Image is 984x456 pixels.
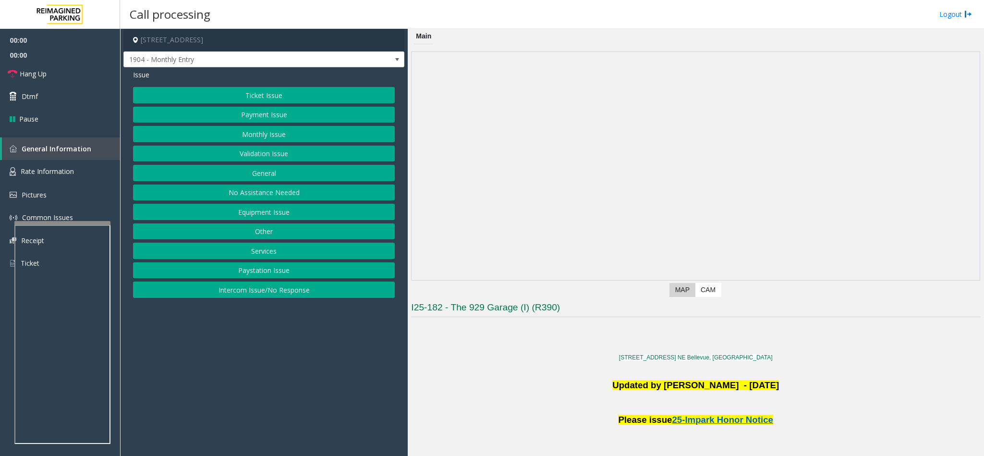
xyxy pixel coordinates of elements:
img: 'icon' [10,237,16,244]
span: Pictures [22,190,47,199]
span: Dtmf [22,91,38,101]
img: 'icon' [10,192,17,198]
button: Validation Issue [133,146,395,162]
button: Monthly Issue [133,126,395,142]
img: 'icon' [10,167,16,176]
img: 'icon' [10,214,17,222]
span: Common Issues [22,213,73,222]
a: Logout [939,9,972,19]
button: Payment Issue [133,107,395,123]
button: Ticket Issue [133,87,395,103]
b: Updated by [PERSON_NAME] - [DATE] [612,380,779,390]
h3: I25-182 - The 929 Garage (I) (R390) [411,301,980,317]
h3: Call processing [125,2,215,26]
span: Issue [133,70,149,80]
button: No Assistance Needed [133,185,395,201]
span: Pause [19,114,38,124]
label: Map [669,283,695,297]
a: General Information [2,137,120,160]
h4: [STREET_ADDRESS] [123,29,404,51]
span: 1904 - Monthly Entry [124,52,348,67]
img: 'icon' [10,145,17,152]
img: 'icon' [10,259,16,268]
button: Services [133,243,395,259]
span: Hang Up [20,69,47,79]
a: 25-Impark Honor Notice [672,410,773,426]
span: 25-Impark Honor Notice [672,415,773,425]
a: [STREET_ADDRESS] NE Bellevue, [GEOGRAPHIC_DATA] [619,354,773,361]
button: General [133,165,395,181]
span: Please issue [618,415,672,425]
span: General Information [22,144,91,153]
button: Equipment Issue [133,204,395,220]
button: Other [133,223,395,240]
button: Paystation Issue [133,262,395,279]
label: CAM [695,283,721,297]
span: Rate Information [21,167,74,176]
div: Main [413,29,434,44]
img: logout [964,9,972,19]
button: Intercom Issue/No Response [133,282,395,298]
